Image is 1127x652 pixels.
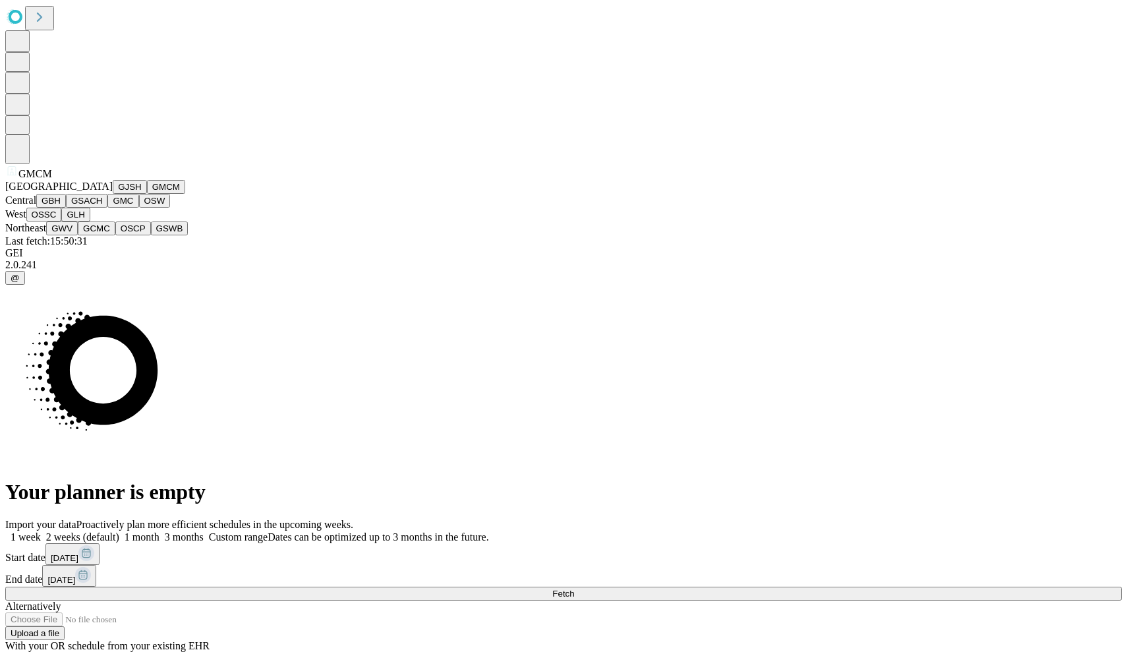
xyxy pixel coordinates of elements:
[165,531,204,543] span: 3 months
[139,194,171,208] button: OSW
[5,222,46,233] span: Northeast
[5,235,88,247] span: Last fetch: 15:50:31
[47,575,75,585] span: [DATE]
[209,531,268,543] span: Custom range
[11,273,20,283] span: @
[61,208,90,222] button: GLH
[115,222,151,235] button: OSCP
[5,194,36,206] span: Central
[66,194,107,208] button: GSACH
[42,565,96,587] button: [DATE]
[5,247,1122,259] div: GEI
[11,531,41,543] span: 1 week
[51,553,78,563] span: [DATE]
[36,194,66,208] button: GBH
[78,222,115,235] button: GCMC
[125,531,159,543] span: 1 month
[5,601,61,612] span: Alternatively
[5,543,1122,565] div: Start date
[5,271,25,285] button: @
[5,519,76,530] span: Import your data
[113,180,147,194] button: GJSH
[5,626,65,640] button: Upload a file
[18,168,52,179] span: GMCM
[46,531,119,543] span: 2 weeks (default)
[552,589,574,599] span: Fetch
[45,543,100,565] button: [DATE]
[107,194,138,208] button: GMC
[5,565,1122,587] div: End date
[26,208,62,222] button: OSSC
[5,587,1122,601] button: Fetch
[76,519,353,530] span: Proactively plan more efficient schedules in the upcoming weeks.
[147,180,185,194] button: GMCM
[5,480,1122,504] h1: Your planner is empty
[46,222,78,235] button: GWV
[5,640,210,651] span: With your OR schedule from your existing EHR
[268,531,488,543] span: Dates can be optimized up to 3 months in the future.
[5,181,113,192] span: [GEOGRAPHIC_DATA]
[5,259,1122,271] div: 2.0.241
[151,222,188,235] button: GSWB
[5,208,26,220] span: West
